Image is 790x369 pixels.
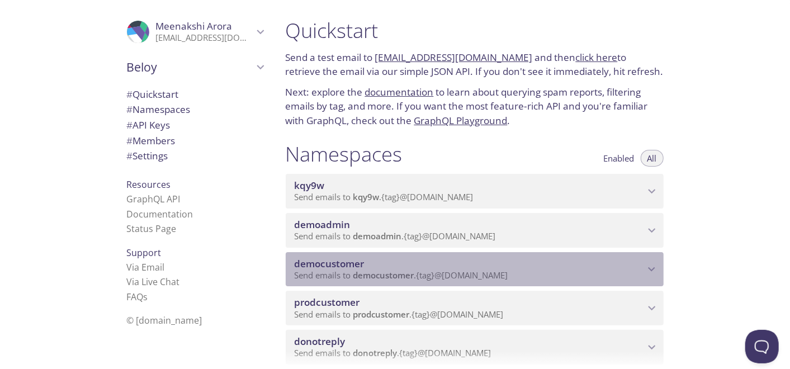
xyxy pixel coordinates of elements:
[576,51,618,64] a: click here
[118,13,272,50] div: Meenakshi Arora
[295,335,346,348] span: donotreply
[353,269,414,281] span: democustomer
[127,134,133,147] span: #
[295,179,325,192] span: kqy9w
[286,252,664,287] div: democustomer namespace
[118,102,272,117] div: Namespaces
[295,218,351,231] span: demoadmin
[414,114,508,127] a: GraphQL Playground
[127,134,176,147] span: Members
[127,103,191,116] span: Namespaces
[353,230,402,242] span: demoadmin
[286,18,664,43] h1: Quickstart
[156,32,253,44] p: [EMAIL_ADDRESS][DOMAIN_NAME]
[286,330,664,365] div: donotreply namespace
[127,149,133,162] span: #
[365,86,434,98] a: documentation
[745,330,779,363] iframe: Help Scout Beacon - Open
[641,150,664,167] button: All
[127,88,179,101] span: Quickstart
[375,51,533,64] a: [EMAIL_ADDRESS][DOMAIN_NAME]
[127,291,148,303] a: FAQ
[127,119,171,131] span: API Keys
[286,213,664,248] div: demoadmin namespace
[127,314,202,327] span: © [DOMAIN_NAME]
[127,59,253,75] span: Beloy
[286,50,664,79] p: Send a test email to and then to retrieve the email via our simple JSON API. If you don't see it ...
[127,276,180,288] a: Via Live Chat
[127,88,133,101] span: #
[144,291,148,303] span: s
[127,193,181,205] a: GraphQL API
[127,103,133,116] span: #
[295,257,365,270] span: democustomer
[286,174,664,209] div: kqy9w namespace
[295,191,474,202] span: Send emails to . {tag} @[DOMAIN_NAME]
[118,53,272,82] div: Beloy
[295,230,496,242] span: Send emails to . {tag} @[DOMAIN_NAME]
[295,296,360,309] span: prodcustomer
[295,309,504,320] span: Send emails to . {tag} @[DOMAIN_NAME]
[353,309,410,320] span: prodcustomer
[127,261,165,273] a: Via Email
[118,117,272,133] div: API Keys
[118,87,272,102] div: Quickstart
[127,178,171,191] span: Resources
[295,269,508,281] span: Send emails to . {tag} @[DOMAIN_NAME]
[118,148,272,164] div: Team Settings
[286,291,664,325] div: prodcustomer namespace
[286,85,664,128] p: Next: explore the to learn about querying spam reports, filtering emails by tag, and more. If you...
[127,223,177,235] a: Status Page
[127,208,193,220] a: Documentation
[127,119,133,131] span: #
[156,20,233,32] span: Meenakshi Arora
[286,141,403,167] h1: Namespaces
[597,150,641,167] button: Enabled
[118,133,272,149] div: Members
[127,247,162,259] span: Support
[353,191,380,202] span: kqy9w
[127,149,168,162] span: Settings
